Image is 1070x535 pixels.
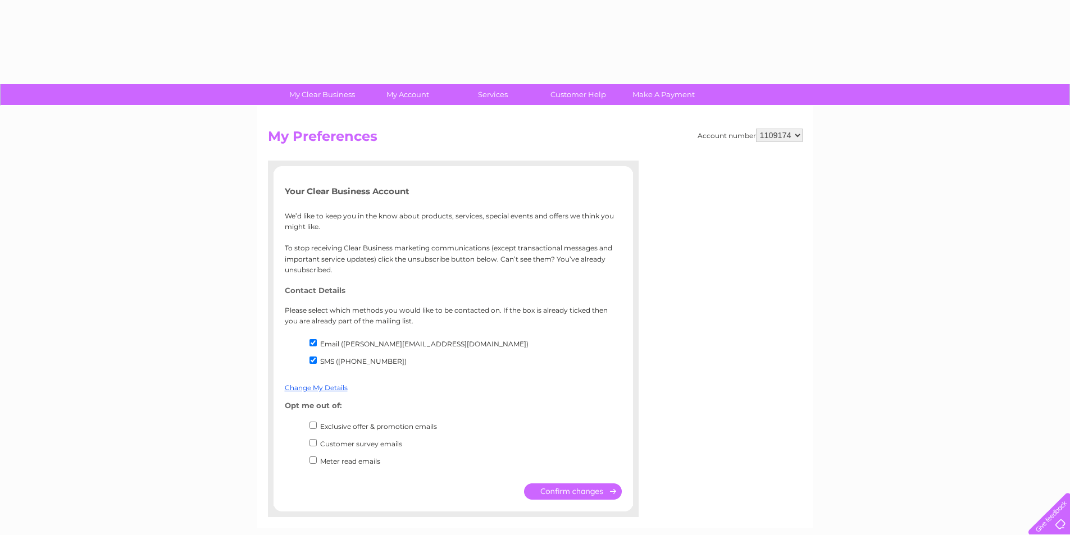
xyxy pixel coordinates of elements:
[698,129,803,142] div: Account number
[524,483,622,500] input: Submit
[285,383,348,392] a: Change My Details
[320,422,437,431] label: Exclusive offer & promotion emails
[320,340,529,348] label: Email ([PERSON_NAME][EMAIL_ADDRESS][DOMAIN_NAME])
[276,84,368,105] a: My Clear Business
[532,84,625,105] a: Customer Help
[447,84,539,105] a: Services
[617,84,710,105] a: Make A Payment
[285,211,622,275] p: We’d like to keep you in the know about products, services, special events and offers we think yo...
[268,129,803,150] h2: My Preferences
[320,357,407,365] label: SMS ([PHONE_NUMBER])
[320,440,402,448] label: Customer survey emails
[285,186,622,196] h5: Your Clear Business Account
[285,286,622,295] h4: Contact Details
[361,84,454,105] a: My Account
[285,401,622,410] h4: Opt me out of:
[320,457,380,465] label: Meter read emails
[285,305,622,326] p: Please select which methods you would like to be contacted on. If the box is already ticked then ...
